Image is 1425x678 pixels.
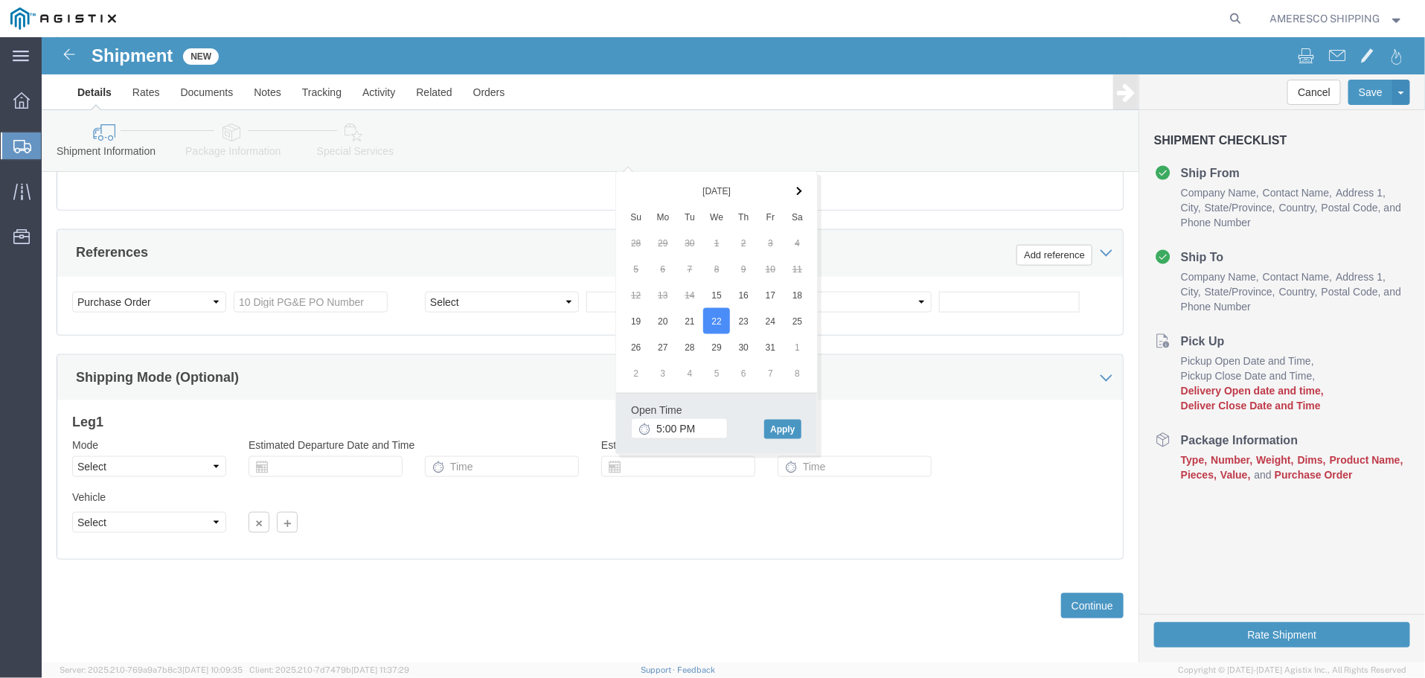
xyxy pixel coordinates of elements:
iframe: FS Legacy Container [42,37,1425,662]
span: [DATE] 11:37:29 [351,665,409,674]
span: Client: 2025.21.0-7d7479b [249,665,409,674]
img: logo [10,7,116,30]
a: Feedback [677,665,715,674]
a: Support [641,665,678,674]
span: Server: 2025.21.0-769a9a7b8c3 [60,665,243,674]
button: AMERESCO SHIPPING [1269,10,1405,28]
span: [DATE] 10:09:35 [182,665,243,674]
span: Copyright © [DATE]-[DATE] Agistix Inc., All Rights Reserved [1178,664,1407,677]
span: AMERESCO SHIPPING [1270,10,1380,27]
